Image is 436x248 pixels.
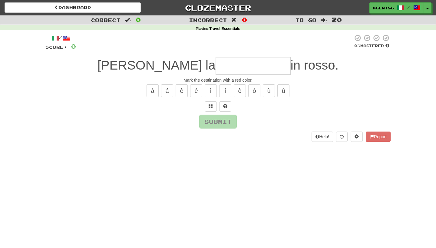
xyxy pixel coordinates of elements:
[248,84,260,97] button: ó
[277,84,289,97] button: ú
[45,34,76,42] div: /
[291,58,339,72] span: in rosso.
[71,42,76,50] span: 0
[45,77,391,83] div: Mark the destination with a red color.
[205,84,217,97] button: ì
[219,101,231,112] button: Single letter hint - you only get 1 per sentence and score half the points! alt+h
[353,43,391,49] div: Mastered
[321,18,327,23] span: :
[219,84,231,97] button: í
[366,132,391,142] button: Report
[136,16,141,23] span: 0
[312,132,333,142] button: Help!
[373,5,394,11] span: Agent86
[125,18,131,23] span: :
[295,17,316,23] span: To go
[190,84,202,97] button: é
[150,2,286,13] a: Clozemaster
[189,17,227,23] span: Incorrect
[209,27,240,31] strong: Travel Essentials
[354,43,360,48] span: 0 %
[234,84,246,97] button: ò
[407,5,410,9] span: /
[369,2,424,13] a: Agent86 /
[263,84,275,97] button: ù
[242,16,247,23] span: 0
[199,115,237,129] button: Submit
[147,84,159,97] button: à
[231,18,238,23] span: :
[332,16,342,23] span: 20
[5,2,141,13] a: Dashboard
[336,132,348,142] button: Round history (alt+y)
[91,17,121,23] span: Correct
[45,44,67,50] span: Score:
[176,84,188,97] button: è
[205,101,217,112] button: Switch sentence to multiple choice alt+p
[161,84,173,97] button: á
[97,58,216,72] span: [PERSON_NAME] la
